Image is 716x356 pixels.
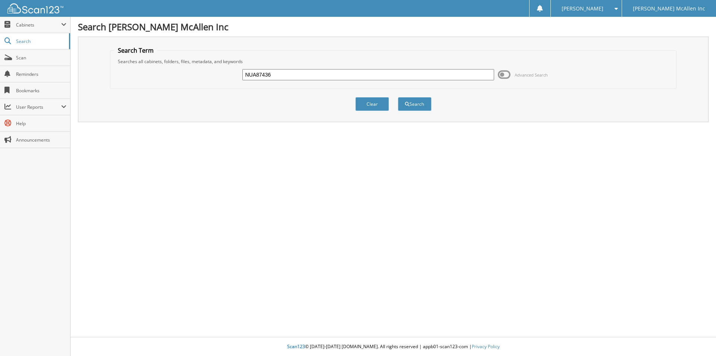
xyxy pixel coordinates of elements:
[114,46,157,55] legend: Search Term
[16,22,61,28] span: Cabinets
[633,6,705,11] span: [PERSON_NAME] McAllen Inc
[355,97,389,111] button: Clear
[16,137,66,143] span: Announcements
[7,3,63,13] img: scan123-logo-white.svg
[398,97,431,111] button: Search
[287,343,305,350] span: Scan123
[16,71,66,77] span: Reminders
[16,38,65,44] span: Search
[16,120,66,127] span: Help
[515,72,548,78] span: Advanced Search
[16,87,66,94] span: Bookmarks
[16,104,61,110] span: User Reports
[472,343,500,350] a: Privacy Policy
[70,338,716,356] div: © [DATE]-[DATE] [DOMAIN_NAME]. All rights reserved | appb01-scan123-com |
[562,6,603,11] span: [PERSON_NAME]
[16,55,66,61] span: Scan
[78,21,709,33] h1: Search [PERSON_NAME] McAllen Inc
[114,58,673,65] div: Searches all cabinets, folders, files, metadata, and keywords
